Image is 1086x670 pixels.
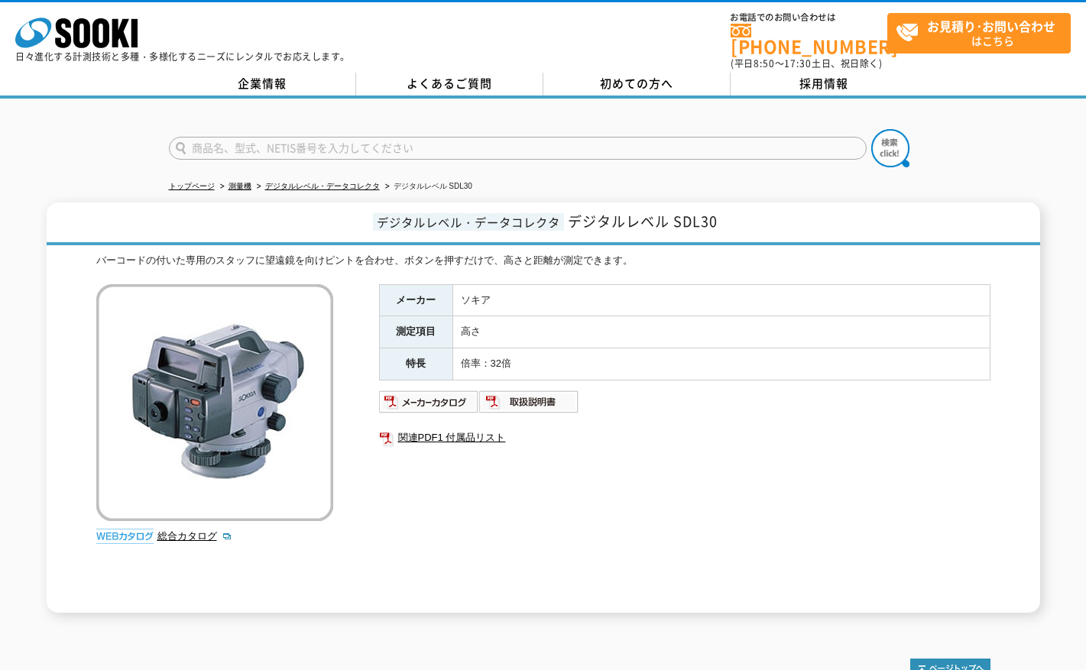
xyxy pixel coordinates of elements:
span: 17:30 [784,57,812,70]
td: 倍率：32倍 [452,348,990,380]
li: デジタルレベル SDL30 [382,179,472,195]
a: デジタルレベル・データコレクタ [265,182,380,190]
span: はこちら [896,14,1070,52]
span: 8:50 [754,57,775,70]
span: お電話でのお問い合わせは [731,13,887,22]
input: 商品名、型式、NETIS番号を入力してください [169,137,867,160]
a: 採用情報 [731,73,918,95]
a: お見積り･お問い合わせはこちら [887,13,1071,53]
a: 取扱説明書 [479,400,579,411]
a: 関連PDF1 付属品リスト [379,428,990,448]
a: トップページ [169,182,215,190]
td: 高さ [452,316,990,348]
p: 日々進化する計測技術と多種・多様化するニーズにレンタルでお応えします。 [15,52,350,61]
th: 特長 [379,348,452,380]
img: btn_search.png [871,129,909,167]
strong: お見積り･お問い合わせ [927,17,1055,35]
span: (平日 ～ 土日、祝日除く) [731,57,882,70]
th: メーカー [379,284,452,316]
span: デジタルレベル SDL30 [568,211,718,231]
a: 総合カタログ [157,530,232,542]
img: デジタルレベル SDL30 [96,284,333,521]
img: webカタログ [96,529,154,544]
img: メーカーカタログ [379,390,479,414]
a: 測量機 [229,182,251,190]
a: メーカーカタログ [379,400,479,411]
a: よくあるご質問 [356,73,543,95]
span: 初めての方へ [600,75,673,92]
div: バーコードの付いた専用のスタッフに望遠鏡を向けピントを合わせ、ボタンを押すだけで、高さと距離が測定できます。 [96,253,990,269]
span: デジタルレベル・データコレクタ [373,213,564,231]
a: [PHONE_NUMBER] [731,24,887,55]
img: 取扱説明書 [479,390,579,414]
th: 測定項目 [379,316,452,348]
a: 企業情報 [169,73,356,95]
a: 初めての方へ [543,73,731,95]
td: ソキア [452,284,990,316]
